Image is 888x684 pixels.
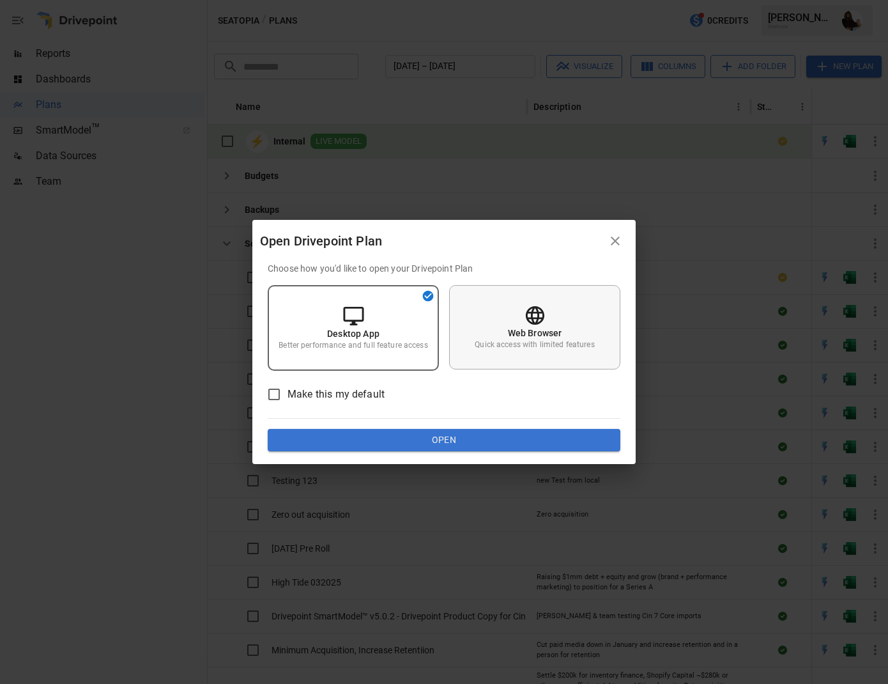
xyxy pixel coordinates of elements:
button: Open [268,429,620,452]
p: Desktop App [327,327,379,340]
p: Better performance and full feature access [279,340,427,351]
span: Make this my default [287,387,385,402]
p: Quick access with limited features [475,339,594,350]
div: Open Drivepoint Plan [260,231,602,251]
p: Choose how you'd like to open your Drivepoint Plan [268,262,620,275]
p: Web Browser [508,327,562,339]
